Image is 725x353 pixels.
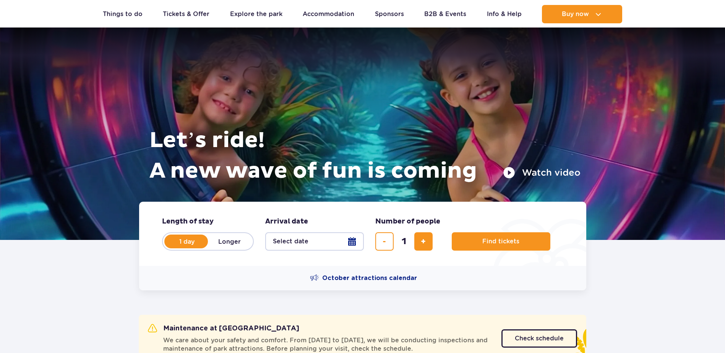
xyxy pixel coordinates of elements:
a: Tickets & Offer [163,5,209,23]
span: Buy now [562,11,589,18]
button: add ticket [414,232,433,251]
button: Find tickets [452,232,550,251]
span: Check schedule [515,335,564,342]
span: Arrival date [265,217,308,226]
a: Sponsors [375,5,404,23]
button: remove ticket [375,232,394,251]
a: Explore the park [230,5,282,23]
button: Watch video [503,167,581,179]
form: Planning your visit to Park of Poland [139,202,586,266]
a: Accommodation [303,5,354,23]
span: We care about your safety and comfort. From [DATE] to [DATE], we will be conducting inspections a... [163,336,492,353]
button: Buy now [542,5,622,23]
button: Select date [265,232,364,251]
span: October attractions calendar [322,274,417,282]
label: Longer [208,233,251,249]
input: number of tickets [395,232,413,251]
a: October attractions calendar [310,274,417,283]
a: Things to do [103,5,143,23]
a: Info & Help [487,5,522,23]
span: Find tickets [482,238,519,245]
h1: Let’s ride! A new wave of fun is coming [149,125,581,186]
a: B2B & Events [424,5,466,23]
span: Number of people [375,217,440,226]
a: Check schedule [501,329,577,348]
label: 1 day [165,233,209,249]
h2: Maintenance at [GEOGRAPHIC_DATA] [148,324,299,333]
span: Length of stay [162,217,214,226]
